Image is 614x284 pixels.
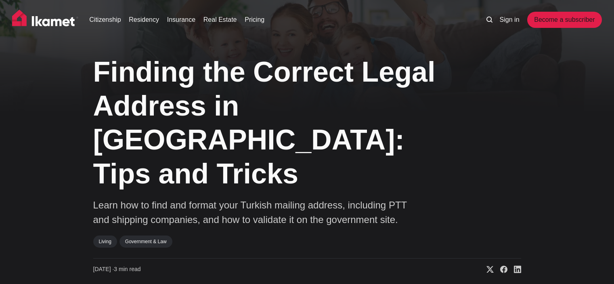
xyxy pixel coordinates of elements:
a: Sign in [500,15,520,25]
a: Share on Linkedin [507,265,521,273]
span: [DATE] ∙ [93,266,114,272]
a: Real Estate [203,15,237,25]
h1: Finding the Correct Legal Address in [GEOGRAPHIC_DATA]: Tips and Tricks [93,55,440,191]
a: Become a subscriber [527,12,601,28]
a: Residency [129,15,159,25]
a: Pricing [245,15,264,25]
time: 3 min read [93,265,141,273]
a: Government & Law [119,236,172,248]
a: Share on Facebook [494,265,507,273]
a: Citizenship [89,15,121,25]
p: Learn how to find and format your Turkish mailing address, including PTT and shipping companies, ... [93,198,416,227]
img: Ikamet home [12,10,78,30]
a: Insurance [167,15,195,25]
a: Living [93,236,117,248]
a: Share on X [480,265,494,273]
